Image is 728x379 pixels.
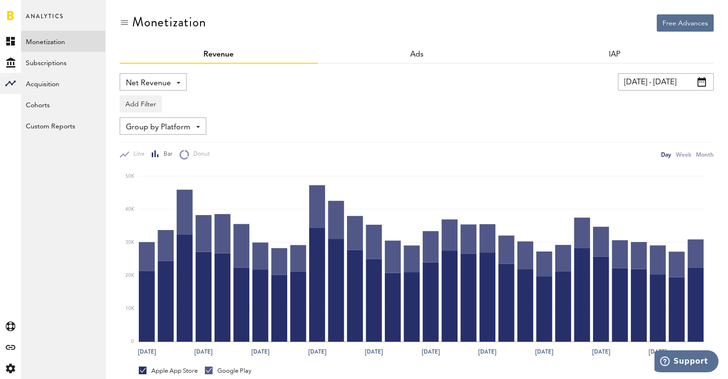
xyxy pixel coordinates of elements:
text: 50K [125,174,134,179]
text: [DATE] [535,347,553,356]
div: Month [696,149,714,160]
a: Revenue [203,51,234,58]
text: 0 [131,339,134,344]
text: 10K [125,306,134,311]
span: Donut [189,150,210,159]
text: 20K [125,273,134,278]
span: Net Revenue [126,75,171,92]
a: Cohorts [21,94,105,115]
a: Acquisition [21,73,105,94]
text: [DATE] [649,347,667,356]
div: Day [661,149,671,160]
text: [DATE] [365,347,383,356]
div: Google Play [205,367,251,375]
span: Line [129,150,145,159]
a: IAP [609,51,620,58]
text: 30K [125,240,134,245]
span: Analytics [26,11,64,31]
text: [DATE] [251,347,269,356]
span: Group by Platform [126,119,190,136]
a: Ads [410,51,424,58]
button: Free Advances [657,14,714,32]
a: Monetization [21,31,105,52]
text: 40K [125,207,134,212]
span: Bar [159,150,172,159]
text: [DATE] [308,347,326,356]
text: [DATE] [422,347,440,356]
div: Week [676,149,691,160]
iframe: Opens a widget where you can find more information [654,350,718,374]
a: Subscriptions [21,52,105,73]
text: [DATE] [138,347,156,356]
text: [DATE] [194,347,213,356]
a: Custom Reports [21,115,105,136]
button: Add Filter [120,95,162,113]
div: Monetization [132,14,206,30]
text: [DATE] [592,347,610,356]
text: [DATE] [478,347,496,356]
div: Apple App Store [139,367,198,375]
